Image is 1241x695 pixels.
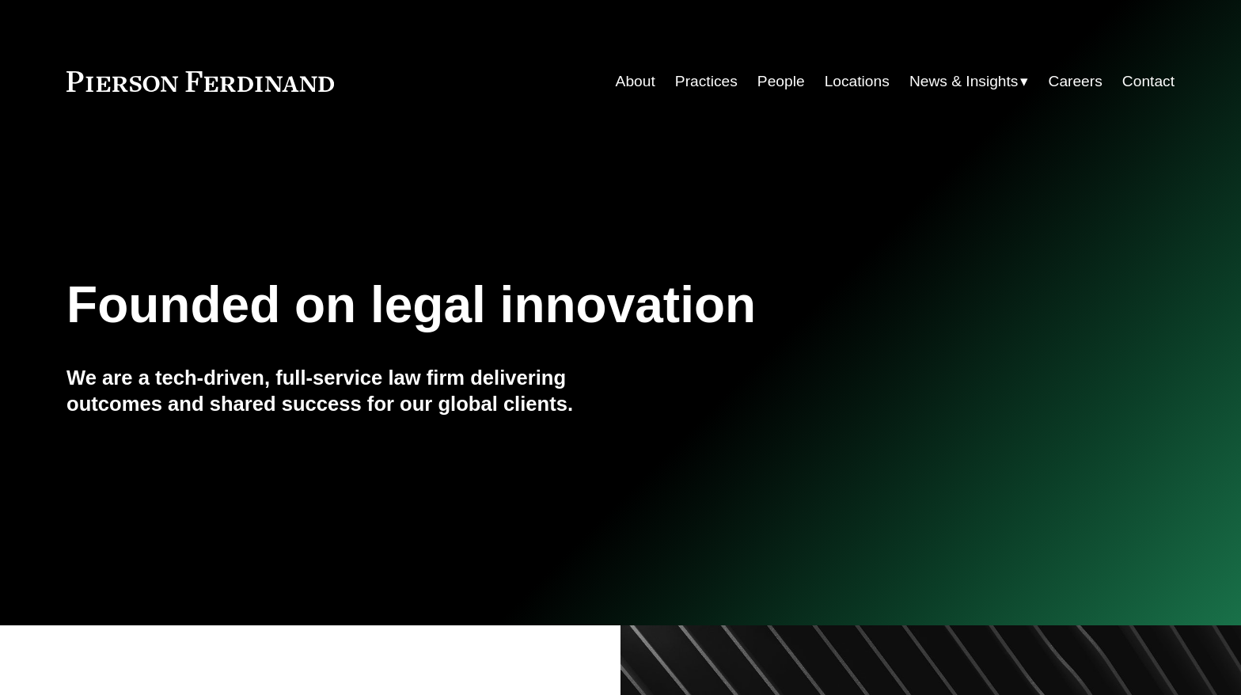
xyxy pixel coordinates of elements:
[757,66,805,97] a: People
[1122,66,1175,97] a: Contact
[616,66,655,97] a: About
[909,68,1019,96] span: News & Insights
[825,66,890,97] a: Locations
[675,66,738,97] a: Practices
[66,276,990,334] h1: Founded on legal innovation
[66,365,620,416] h4: We are a tech-driven, full-service law firm delivering outcomes and shared success for our global...
[1049,66,1102,97] a: Careers
[909,66,1029,97] a: folder dropdown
